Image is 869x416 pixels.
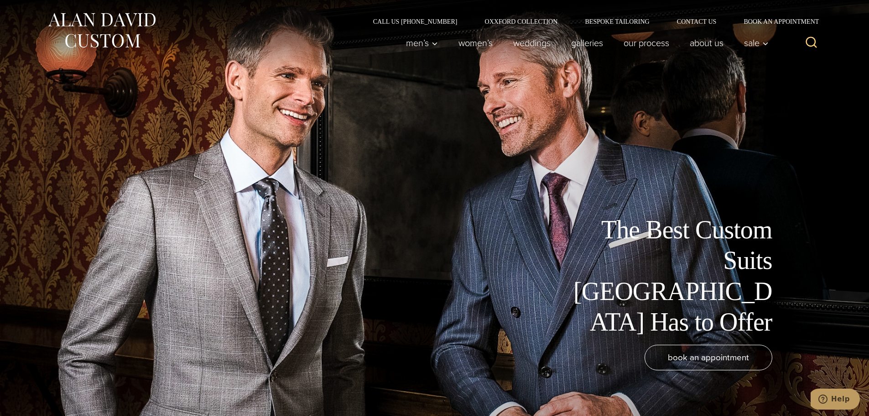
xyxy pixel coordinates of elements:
nav: Secondary Navigation [359,18,822,25]
h1: The Best Custom Suits [GEOGRAPHIC_DATA] Has to Offer [567,215,772,337]
button: Sale sub menu toggle [734,34,773,52]
button: View Search Form [801,32,822,54]
a: Call Us [PHONE_NUMBER] [359,18,471,25]
span: book an appointment [668,351,749,364]
a: Bespoke Tailoring [571,18,663,25]
nav: Primary Navigation [395,34,773,52]
a: book an appointment [645,345,772,370]
img: Alan David Custom [47,10,156,51]
a: Our Process [613,34,679,52]
a: Women’s [448,34,503,52]
a: Contact Us [663,18,730,25]
iframe: Opens a widget where you can chat to one of our agents [811,389,860,411]
button: Men’s sub menu toggle [395,34,448,52]
a: Book an Appointment [730,18,822,25]
a: Oxxford Collection [471,18,571,25]
a: Galleries [561,34,613,52]
a: About Us [679,34,734,52]
a: weddings [503,34,561,52]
